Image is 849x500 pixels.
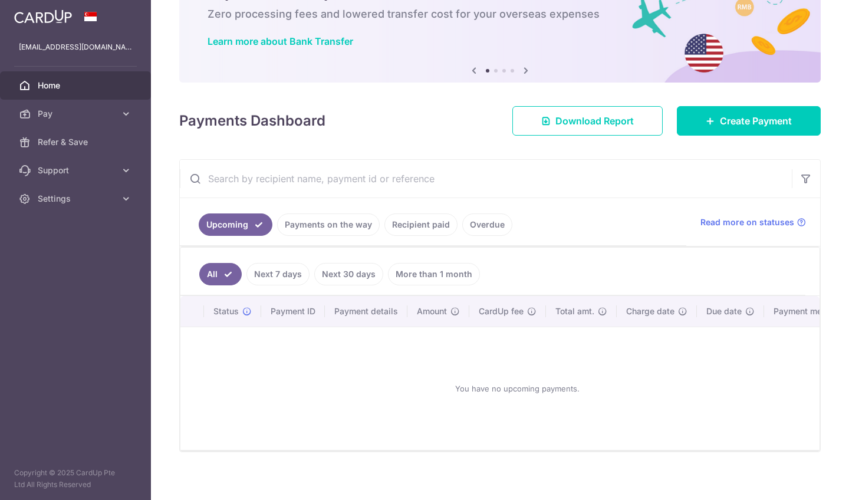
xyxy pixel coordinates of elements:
a: Recipient paid [384,213,458,236]
h4: Payments Dashboard [179,110,325,131]
a: More than 1 month [388,263,480,285]
span: Charge date [626,305,674,317]
div: You have no upcoming payments. [195,337,840,440]
th: Payment details [325,296,407,327]
a: Download Report [512,106,663,136]
span: Read more on statuses [700,216,794,228]
a: Next 7 days [246,263,310,285]
span: Help [27,8,51,19]
span: Refer & Save [38,136,116,148]
a: Payments on the way [277,213,380,236]
img: CardUp [14,9,72,24]
span: Status [213,305,239,317]
span: Due date [706,305,742,317]
span: CardUp fee [479,305,524,317]
span: Home [38,80,116,91]
th: Payment ID [261,296,325,327]
a: Learn more about Bank Transfer [208,35,353,47]
span: Amount [417,305,447,317]
span: Pay [38,108,116,120]
p: [EMAIL_ADDRESS][DOMAIN_NAME] [19,41,132,53]
a: Upcoming [199,213,272,236]
span: Settings [38,193,116,205]
span: Total amt. [555,305,594,317]
a: Next 30 days [314,263,383,285]
a: Create Payment [677,106,821,136]
a: All [199,263,242,285]
span: Create Payment [720,114,792,128]
a: Read more on statuses [700,216,806,228]
span: Support [38,165,116,176]
input: Search by recipient name, payment id or reference [180,160,792,198]
a: Overdue [462,213,512,236]
span: Download Report [555,114,634,128]
h6: Zero processing fees and lowered transfer cost for your overseas expenses [208,7,792,21]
